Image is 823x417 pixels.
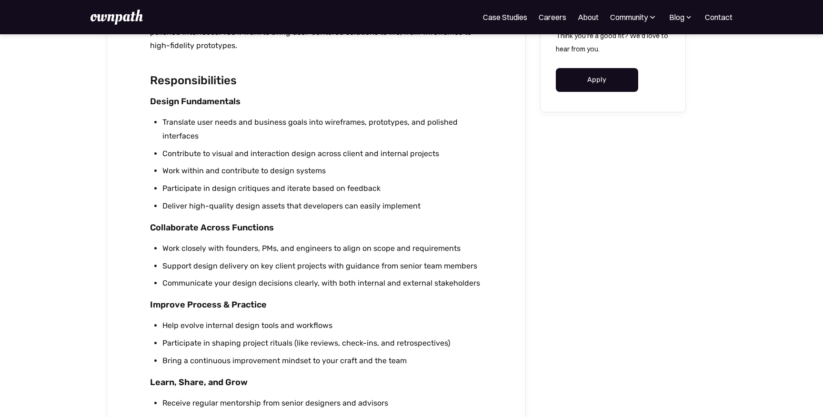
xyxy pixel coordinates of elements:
[610,11,648,23] div: Community
[150,96,241,107] strong: Design Fundamentals
[162,337,483,350] li: Participate in shaping project rituals (like reviews, check-ins, and retrospectives)
[705,11,733,23] a: Contact
[150,71,483,90] h2: Responsibilities
[669,11,693,23] div: Blog
[162,397,483,410] li: Receive regular mentorship from senior designers and advisors
[669,11,684,23] div: Blog
[162,259,483,273] li: Support design delivery on key client projects with guidance from senior team members
[162,182,483,196] li: Participate in design critiques and iterate based on feedback
[539,11,566,23] a: Careers
[162,147,483,161] li: Contribute to visual and interaction design across client and internal projects
[610,11,657,23] div: Community
[162,199,483,213] li: Deliver high-quality design assets that developers can easily implement
[578,11,599,23] a: About
[150,222,274,233] strong: Collaborate Across Functions
[150,299,267,310] strong: Improve Process & Practice
[162,164,483,178] li: Work within and contribute to design systems
[162,354,483,368] li: Bring a continuous improvement mindset to your craft and the team
[556,68,638,92] a: Apply
[162,116,483,143] li: Translate user needs and business goals into wireframes, prototypes, and polished interfaces
[162,319,483,333] li: Help evolve internal design tools and workflows
[162,277,483,290] li: Communicate your design decisions clearly, with both internal and external stakeholders
[483,11,527,23] a: Case Studies
[150,377,248,387] strong: Learn, Share, and Grow
[162,242,483,256] li: Work closely with founders, PMs, and engineers to align on scope and requirements
[556,29,670,56] p: Think you're a good fit? We'd love to hear from you.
